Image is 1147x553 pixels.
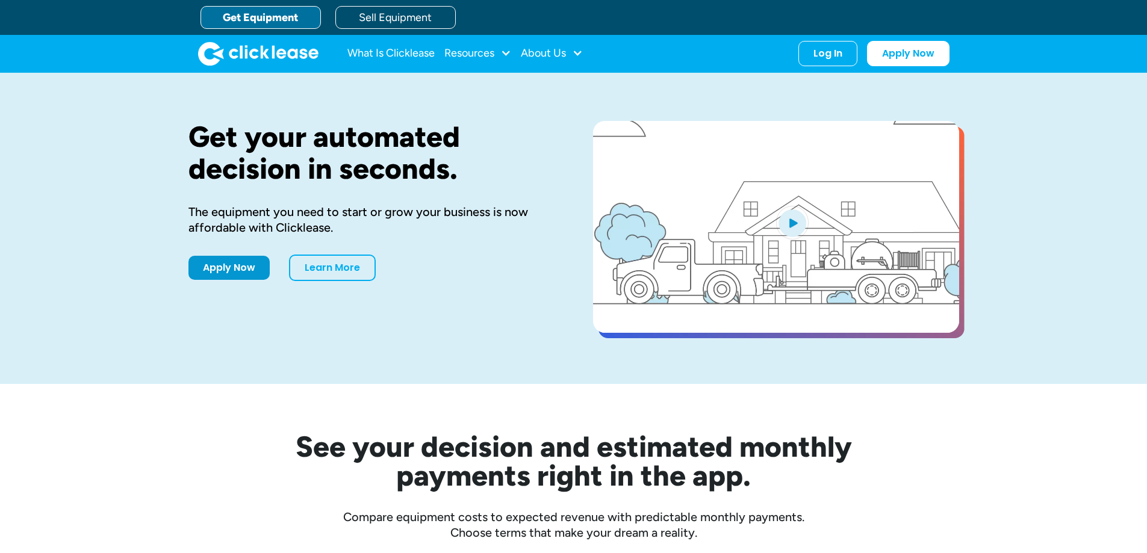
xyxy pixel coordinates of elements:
[198,42,319,66] a: home
[813,48,842,60] div: Log In
[188,256,270,280] a: Apply Now
[200,6,321,29] a: Get Equipment
[188,121,555,185] h1: Get your automated decision in seconds.
[289,255,376,281] a: Learn More
[593,121,959,333] a: open lightbox
[237,432,911,490] h2: See your decision and estimated monthly payments right in the app.
[776,206,809,239] img: Blue play button logo on a light blue circular background
[198,42,319,66] img: Clicklease logo
[867,41,950,66] a: Apply Now
[188,509,959,540] div: Compare equipment costs to expected revenue with predictable monthly payments. Choose terms that ...
[521,42,583,66] div: About Us
[188,204,555,235] div: The equipment you need to start or grow your business is now affordable with Clicklease.
[335,6,456,29] a: Sell Equipment
[444,42,511,66] div: Resources
[347,42,435,66] a: What Is Clicklease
